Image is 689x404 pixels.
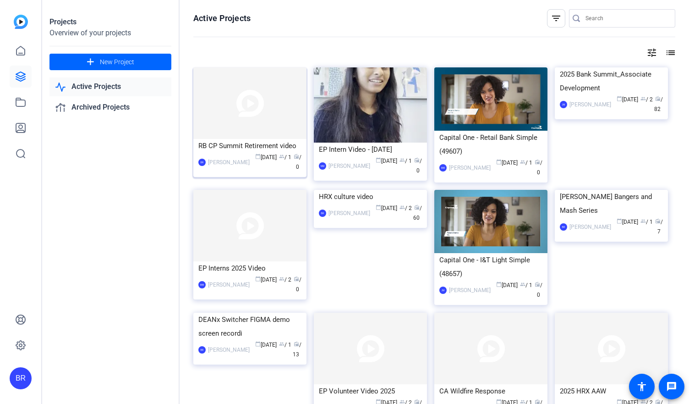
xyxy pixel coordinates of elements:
span: / 1 [520,282,532,288]
div: [PERSON_NAME] [328,209,370,218]
span: / 1 [399,158,412,164]
div: Overview of your projects [49,28,171,39]
span: / 0 [535,160,542,176]
span: radio [414,157,420,163]
span: calendar_today [255,341,261,347]
a: Active Projects [49,77,171,96]
span: / 13 [293,342,301,358]
div: Capital One - Retail Bank Simple (49607) [439,131,542,158]
mat-icon: list [664,47,675,58]
div: [PERSON_NAME] Bangers and Mash Series [560,190,663,217]
span: / 1 [279,342,291,348]
span: New Project [100,57,134,67]
mat-icon: message [666,381,677,392]
span: [DATE] [255,154,277,160]
span: group [279,154,284,159]
div: [PERSON_NAME] [328,161,370,171]
div: BR [319,210,326,217]
div: EP Interns 2025 Video [198,261,301,275]
div: RB CP Summit Retirement video [198,139,301,153]
span: radio [655,218,661,224]
span: radio [294,276,299,282]
div: [PERSON_NAME] [569,100,611,109]
span: / 0 [414,158,422,174]
span: / 2 [640,96,653,103]
div: [PERSON_NAME] [208,280,250,289]
span: [DATE] [255,342,277,348]
span: / 1 [520,160,532,166]
span: group [640,218,646,224]
span: group [399,205,405,210]
div: BR [198,159,206,166]
h1: Active Projects [193,13,251,24]
span: [DATE] [255,277,277,283]
span: / 60 [413,205,422,221]
span: calendar_today [496,159,502,165]
div: [PERSON_NAME] [208,158,250,167]
mat-icon: accessibility [636,381,647,392]
div: Capital One - I&T Light Simple (48657) [439,253,542,281]
span: calendar_today [617,96,622,101]
div: BR [10,367,32,389]
span: / 1 [279,154,291,160]
span: calendar_today [496,282,502,287]
span: group [399,157,405,163]
div: CA Wildfire Response [439,384,542,398]
div: MM [319,162,326,170]
div: BR [198,346,206,354]
div: [PERSON_NAME] [569,222,611,232]
span: [DATE] [376,158,397,164]
span: radio [655,96,661,101]
span: radio [294,341,299,347]
span: calendar_today [376,157,381,163]
span: [DATE] [496,160,518,166]
div: Projects [49,17,171,28]
span: / 0 [294,154,301,170]
span: / 2 [399,205,412,211]
span: calendar_today [255,276,261,282]
span: / 0 [294,277,301,293]
mat-icon: tune [646,47,657,58]
span: / 2 [279,277,291,283]
span: group [520,282,525,287]
div: MM [198,281,206,288]
span: [DATE] [617,219,638,225]
div: 2025 Bank Summit_Associate Development [560,67,663,95]
div: MM [439,164,447,172]
div: HRX culture video [319,190,422,204]
span: calendar_today [255,154,261,159]
span: calendar_today [617,218,622,224]
span: [DATE] [496,282,518,288]
div: JM [560,101,567,108]
img: blue-gradient.svg [14,15,28,29]
div: [PERSON_NAME] [208,345,250,354]
span: / 1 [640,219,653,225]
div: [PERSON_NAME] [449,286,491,295]
div: EP Volunteer Video 2025 [319,384,422,398]
a: Archived Projects [49,98,171,117]
span: group [520,159,525,165]
div: DEANx Switcher FIGMA demo screen recordi [198,313,301,340]
span: radio [535,159,540,165]
mat-icon: filter_list [551,13,562,24]
mat-icon: add [85,56,96,68]
span: radio [294,154,299,159]
span: radio [414,205,420,210]
div: JM [439,287,447,294]
button: New Project [49,54,171,70]
span: group [279,341,284,347]
div: EP Intern Video - [DATE] [319,143,422,156]
span: [DATE] [376,205,397,211]
span: / 7 [655,219,663,235]
div: [PERSON_NAME] [449,163,491,172]
div: 2025 HRX AAW [560,384,663,398]
input: Search [585,13,668,24]
span: group [279,276,284,282]
span: calendar_today [376,205,381,210]
span: [DATE] [617,96,638,103]
span: / 0 [535,282,542,298]
span: group [640,96,646,101]
span: radio [535,282,540,287]
span: / 82 [654,96,663,112]
div: BR [560,223,567,231]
